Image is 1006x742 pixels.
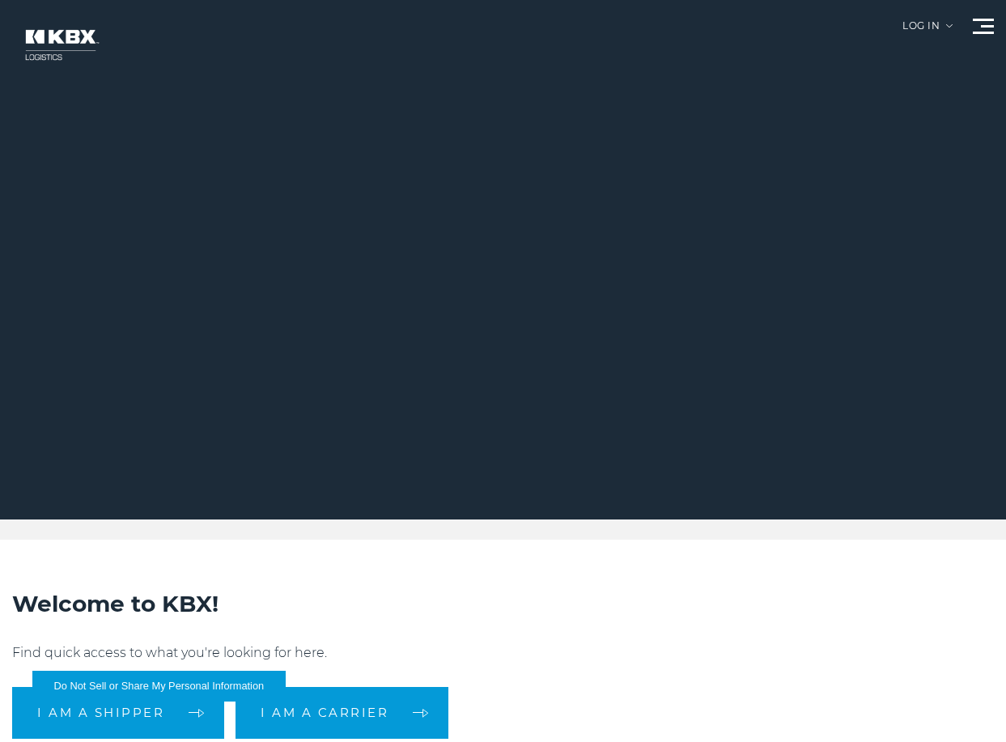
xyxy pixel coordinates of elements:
span: I am a shipper [37,706,164,719]
p: Find quick access to what you're looking for here. [12,643,994,663]
div: Log in [902,21,953,43]
span: I am a carrier [261,706,388,719]
a: I am a carrier arrow arrow [236,687,448,739]
h2: Welcome to KBX! [12,588,994,619]
button: Do Not Sell or Share My Personal Information [32,671,286,702]
img: kbx logo [12,16,109,74]
img: arrow [946,24,953,28]
a: I am a shipper arrow arrow [12,687,224,739]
